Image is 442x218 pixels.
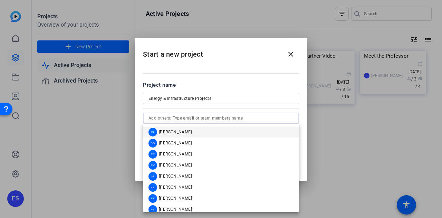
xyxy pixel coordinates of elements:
[148,94,294,103] input: Enter Project Name
[148,139,157,147] div: DD
[159,207,192,212] span: [PERSON_NAME]
[148,183,157,191] div: KK
[159,173,192,179] span: [PERSON_NAME]
[148,194,157,202] div: LB
[159,151,192,157] span: [PERSON_NAME]
[148,150,157,158] div: EP
[159,129,192,135] span: [PERSON_NAME]
[148,172,157,180] div: IA
[148,161,157,169] div: EV
[148,114,294,122] input: Add others: Type email or team members name
[159,162,192,168] span: [PERSON_NAME]
[143,81,299,89] div: Project name
[159,184,192,190] span: [PERSON_NAME]
[148,127,157,136] div: CL
[159,196,192,201] span: [PERSON_NAME]
[159,140,192,146] span: [PERSON_NAME]
[148,205,157,214] div: PB
[135,38,307,66] h2: Start a new project
[287,50,295,58] mat-icon: close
